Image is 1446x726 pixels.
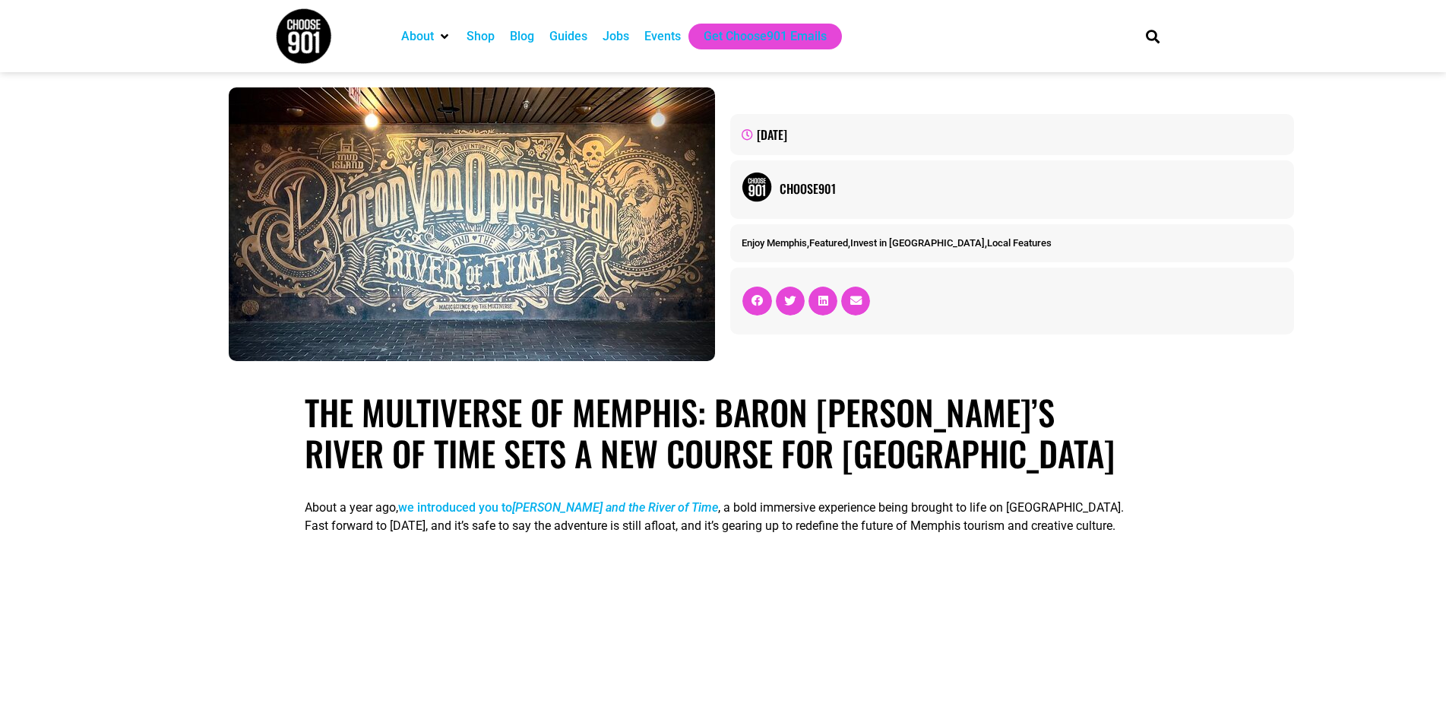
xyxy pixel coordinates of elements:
[305,499,1142,535] p: About a year ago, , a bold immersive experience being brought to life on [GEOGRAPHIC_DATA]. Fast ...
[229,87,715,361] img: A mural reads "The Adventures of Baron Von Opperbean and the River of Time" with ornate lettering...
[850,237,985,249] a: Invest in [GEOGRAPHIC_DATA]
[510,27,534,46] a: Blog
[809,237,848,249] a: Featured
[742,237,807,249] a: Enjoy Memphis
[467,27,495,46] a: Shop
[742,287,771,315] div: Share on facebook
[394,24,1120,49] nav: Main nav
[644,27,681,46] a: Events
[305,392,1142,474] h1: The Multiverse of Memphis: Baron [PERSON_NAME]’s River of Time Sets a New Course for [GEOGRAPHIC_...
[808,287,837,315] div: Share on linkedin
[1140,24,1165,49] div: Search
[394,24,459,49] div: About
[549,27,587,46] a: Guides
[398,500,718,515] a: we introduced you to[PERSON_NAME] and the River of Time
[742,237,1052,249] span: , , ,
[757,125,787,144] time: [DATE]
[401,27,434,46] a: About
[780,179,1282,198] a: Choose901
[512,500,718,515] em: [PERSON_NAME] and the River of Time
[841,287,870,315] div: Share on email
[603,27,629,46] a: Jobs
[704,27,827,46] a: Get Choose901 Emails
[776,287,805,315] div: Share on twitter
[987,237,1052,249] a: Local Features
[742,172,772,202] img: Picture of Choose901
